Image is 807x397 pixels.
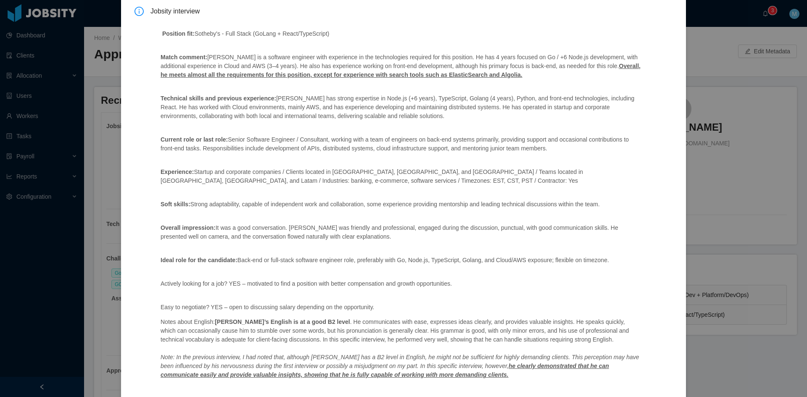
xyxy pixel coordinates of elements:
[150,7,672,16] span: Jobsity interview
[162,30,195,37] strong: Position fit:
[161,201,190,208] strong: Soft skills:
[161,29,641,38] p: Sotheby's - Full Stack (GoLang + React/TypeScript)
[161,53,641,79] p: [PERSON_NAME] is a software engineer with experience in the technologies required for this positi...
[161,200,641,209] p: Strong adaptability, capable of independent work and collaboration, some experience providing men...
[134,7,144,16] i: icon: info-circle
[161,168,641,185] p: Startup and corporate companies / Clients located in [GEOGRAPHIC_DATA], [GEOGRAPHIC_DATA], and [G...
[161,279,641,288] p: Actively looking for a job? YES – motivated to find a position with better compensation and growt...
[161,303,641,312] p: Easy to negotiate? YES – open to discussing salary depending on the opportunity.
[161,135,641,153] p: Senior Software Engineer / Consultant, working with a team of engineers on back-end systems prima...
[161,136,228,143] strong: Current role or last role:
[161,224,216,231] strong: Overall impression:
[161,354,639,369] em: Note: In the previous interview, I had noted that, although [PERSON_NAME] has a B2 level in Engli...
[161,318,641,379] p: Notes about English: . He communicates with ease, expresses ideas clearly, and provides valuable ...
[161,94,641,121] p: [PERSON_NAME] has strong expertise in Node.js (+6 years), TypeScript, Golang (4 years), Python, a...
[161,54,207,60] strong: Match comment:
[215,318,350,325] strong: [PERSON_NAME]’s English is at a good B2 level
[161,256,641,265] p: Back-end or full-stack software engineer role, preferably with Go, Node.js, TypeScript, Golang, a...
[161,168,194,175] strong: Experience:
[161,223,641,241] p: It was a good conversation. [PERSON_NAME] was friendly and professional, engaged during the discu...
[161,95,276,102] strong: Technical skills and previous experience:
[161,257,237,263] strong: Ideal role for the candidate:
